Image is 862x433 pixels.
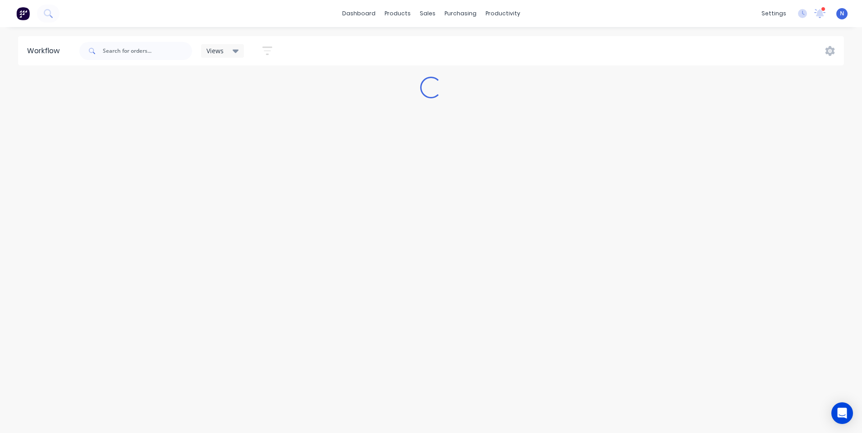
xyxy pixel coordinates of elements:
div: Open Intercom Messenger [831,402,853,424]
img: Factory [16,7,30,20]
div: purchasing [440,7,481,20]
input: Search for orders... [103,42,192,60]
a: dashboard [338,7,380,20]
div: products [380,7,415,20]
span: Views [206,46,224,55]
div: productivity [481,7,525,20]
div: sales [415,7,440,20]
div: Workflow [27,46,64,56]
span: N [840,9,844,18]
div: settings [757,7,791,20]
